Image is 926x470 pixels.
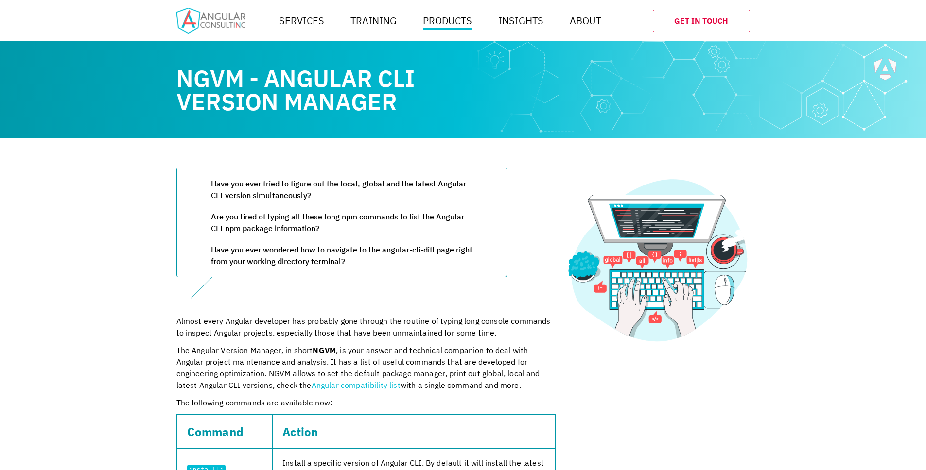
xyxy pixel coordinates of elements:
a: Products [419,11,476,31]
img: Home [176,8,245,34]
p: Have you ever tried to figure out the local, global and the latest Angular CLI version simultaneo... [211,178,472,201]
p: Are you tired of typing all these long npm commands to list the Angular CLI npm package information? [211,211,472,234]
a: Insights [494,11,547,31]
a: Services [275,11,328,31]
a: Angular compatibility list [312,380,401,390]
a: Training [347,11,401,31]
a: Get In Touch [653,10,750,32]
p: Have you ever wondered how to navigate to the angular-cli-diff page right from your working direc... [211,244,472,267]
strong: NGVM [313,345,336,355]
p: The Angular Version Manager, in short , is your answer and technical companion to deal with Angul... [176,344,556,391]
p: Almost every Angular developer has probably gone through the routine of typing long console comma... [176,315,556,338]
strong: Action [282,424,318,439]
h1: NGVM - Angular CLI Version Manager [176,67,556,113]
p: The following commands are available now: [176,397,556,408]
strong: Command [187,424,244,439]
a: About [566,11,605,31]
